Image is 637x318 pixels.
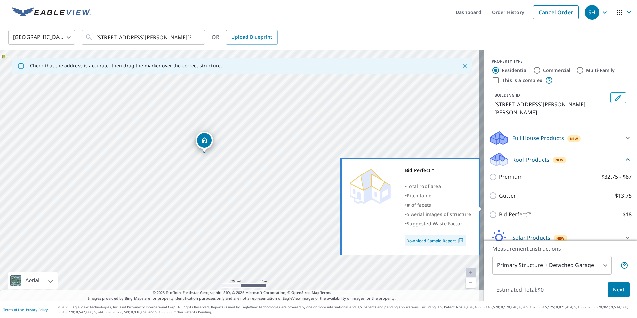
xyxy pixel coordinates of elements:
div: Aerial [23,272,41,289]
p: $32.75 - $87 [601,173,632,181]
span: New [556,236,565,241]
p: BUILDING ID [494,92,520,98]
span: New [555,157,564,163]
img: EV Logo [12,7,91,17]
div: Roof ProductsNew [489,152,632,167]
a: Current Level 20, Zoom Out [466,278,476,288]
p: | [3,308,48,312]
a: Download Sample Report [405,235,466,246]
div: OR [212,30,278,45]
p: Estimated Total: $0 [491,282,549,297]
div: • [405,210,471,219]
img: Premium [347,166,393,206]
span: Pitch table [407,192,431,199]
input: Search by address or latitude-longitude [96,28,191,47]
label: Commercial [543,67,571,74]
label: This is a complex [502,77,542,84]
div: • [405,191,471,200]
p: Solar Products [512,234,550,242]
p: Measurement Instructions [492,245,628,253]
a: Terms [320,290,331,295]
p: $18 [623,210,632,219]
span: Upload Blueprint [231,33,272,41]
a: Upload Blueprint [226,30,277,45]
span: © 2025 TomTom, Earthstar Geographics SIO, © 2025 Microsoft Corporation, © [153,290,331,296]
div: Solar ProductsNew [489,230,632,246]
label: Multi-Family [586,67,615,74]
div: • [405,182,471,191]
span: 5 Aerial images of structure [407,211,471,217]
div: Aerial [8,272,58,289]
p: © 2025 Eagle View Technologies, Inc. and Pictometry International Corp. All Rights Reserved. Repo... [58,305,634,315]
button: Edit building 1 [610,92,626,103]
label: Residential [502,67,528,74]
span: Next [613,286,624,294]
p: Full House Products [512,134,564,142]
div: Primary Structure + Detached Garage [492,256,612,275]
div: [GEOGRAPHIC_DATA] [8,28,75,47]
p: Gutter [499,192,516,200]
a: Current Level 20, Zoom In Disabled [466,268,476,278]
p: Roof Products [512,156,549,164]
a: Privacy Policy [26,307,48,312]
div: Bid Perfect™ [405,166,471,175]
div: • [405,200,471,210]
p: Bid Perfect™ [499,210,531,219]
button: Close [460,62,469,70]
div: Dropped pin, building 1, Residential property, 17853 Wendy Sue Ave Hudson, FL 34667 [196,132,213,152]
div: Full House ProductsNew [489,130,632,146]
div: • [405,219,471,228]
p: Check that the address is accurate, then drag the marker over the correct structure. [30,63,222,69]
a: Cancel Order [533,5,579,19]
p: $13.75 [615,192,632,200]
span: # of facets [407,202,431,208]
p: Premium [499,173,523,181]
span: Suggested Waste Factor [407,220,462,227]
div: SH [585,5,599,20]
a: Terms of Use [3,307,24,312]
span: Your report will include the primary structure and a detached garage if one exists. [620,261,628,269]
img: Pdf Icon [456,238,465,244]
span: Total roof area [407,183,441,189]
div: PROPERTY TYPE [492,58,629,64]
a: OpenStreetMap [291,290,319,295]
button: Next [608,282,630,297]
p: [STREET_ADDRESS][PERSON_NAME][PERSON_NAME] [494,100,608,116]
span: New [570,136,578,141]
